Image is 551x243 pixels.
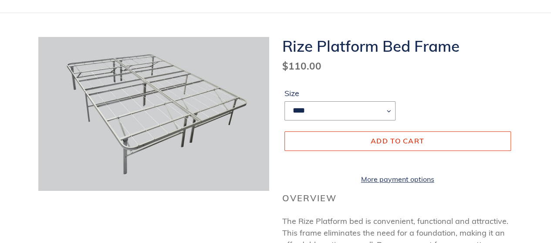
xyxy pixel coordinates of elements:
h1: Rize Platform Bed Frame [282,37,513,55]
h2: Overview [282,193,513,203]
button: Add to cart [284,131,511,150]
a: More payment options [284,174,511,184]
span: Add to cart [371,136,424,145]
label: Size [284,87,396,99]
span: $110.00 [282,60,321,72]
